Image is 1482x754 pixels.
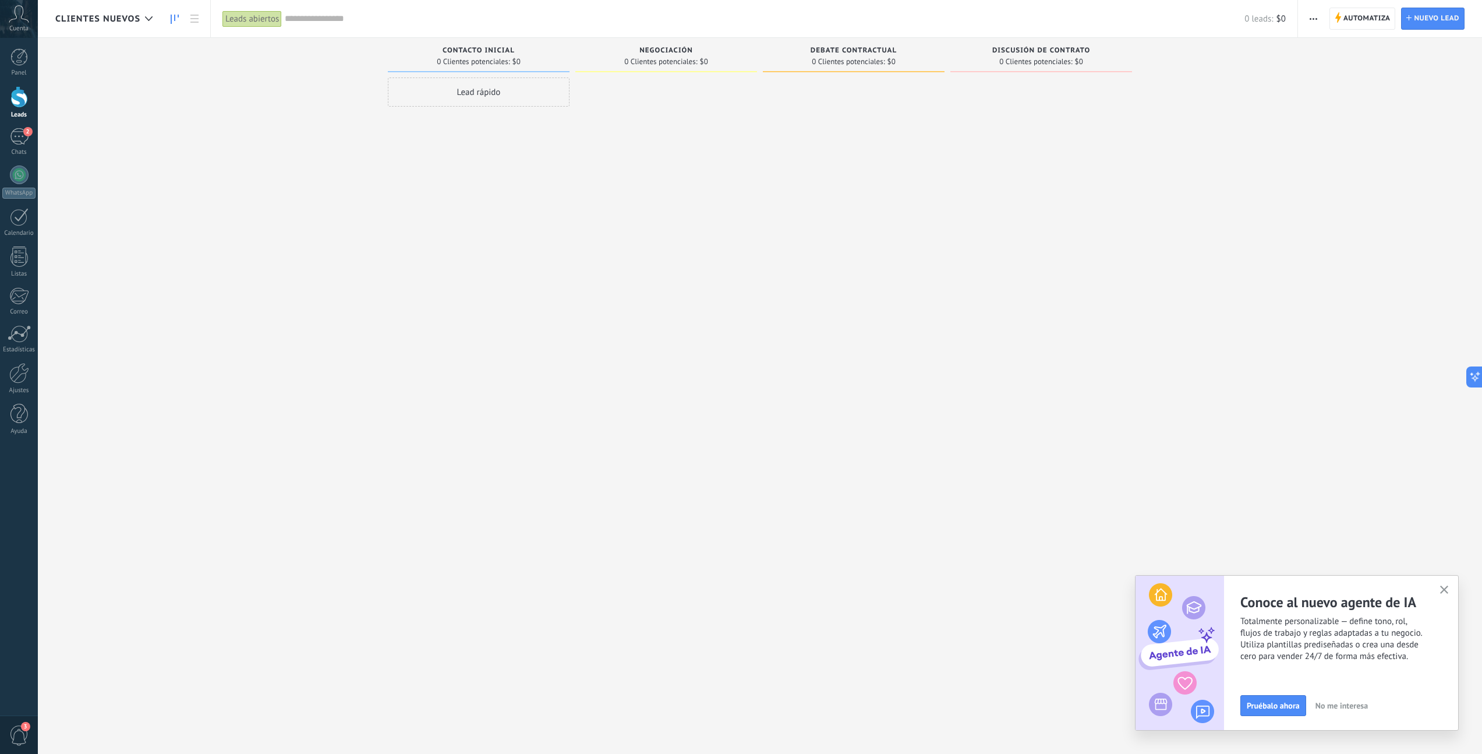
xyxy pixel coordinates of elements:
[1329,8,1396,30] a: Automatiza
[2,149,36,156] div: Chats
[1240,695,1306,716] button: Pruébalo ahora
[1240,616,1458,663] span: Totalmente personalizable — define tono, rol, flujos de trabajo y reglas adaptadas a tu negocio. ...
[1305,8,1322,30] button: Más
[21,722,30,731] span: 3
[1075,58,1083,65] span: $0
[2,111,36,119] div: Leads
[394,47,564,57] div: Contacto inicial
[2,69,36,77] div: Panel
[2,346,36,354] div: Estadísticas
[2,188,36,199] div: WhatsApp
[2,387,36,394] div: Ajustes
[55,13,140,24] span: Clientes Nuevos
[639,47,693,55] span: Negociación
[1315,702,1368,710] span: No me interesa
[222,10,282,27] div: Leads abiertos
[1310,697,1373,714] button: No me interesa
[437,58,510,65] span: 0 Clientes potenciales:
[1244,13,1273,24] span: 0 leads:
[185,8,204,30] a: Lista
[2,428,36,435] div: Ayuda
[1276,13,1286,24] span: $0
[1247,702,1300,710] span: Pruébalo ahora
[1401,8,1465,30] a: Nuevo lead
[23,127,33,136] span: 2
[512,58,521,65] span: $0
[700,58,708,65] span: $0
[812,58,885,65] span: 0 Clientes potenciales:
[1240,593,1458,611] h2: Conoce al nuevo agente de IA
[999,58,1072,65] span: 0 Clientes potenciales:
[165,8,185,30] a: Leads
[1414,8,1459,29] span: Nuevo lead
[887,58,896,65] span: $0
[992,47,1090,55] span: Discusión de contrato
[956,47,1126,57] div: Discusión de contrato
[1136,576,1224,730] img: ai_agent_activation_popup_ES.png
[388,77,570,107] div: Lead rápido
[624,58,697,65] span: 0 Clientes potenciales:
[2,308,36,316] div: Correo
[769,47,939,57] div: Debate contractual
[811,47,897,55] span: Debate contractual
[1343,8,1391,29] span: Automatiza
[581,47,751,57] div: Negociación
[443,47,515,55] span: Contacto inicial
[2,270,36,278] div: Listas
[9,25,29,33] span: Cuenta
[2,230,36,237] div: Calendario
